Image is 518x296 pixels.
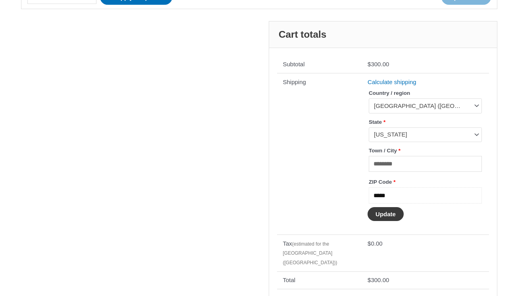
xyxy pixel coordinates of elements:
[269,21,497,48] h2: Cart totals
[368,240,371,247] span: $
[369,145,481,156] label: Town / City
[369,88,481,98] label: Country / region
[374,131,469,138] span: Wyoming
[369,98,481,113] span: United States (US)
[368,240,383,247] bdi: 0.00
[368,277,389,283] bdi: 300.00
[368,61,389,67] bdi: 300.00
[368,79,416,85] a: Calculate shipping
[369,127,481,142] span: Wyoming
[283,241,337,265] small: (estimated for the [GEOGRAPHIC_DATA] ([GEOGRAPHIC_DATA]))
[369,117,481,127] label: State
[277,271,362,289] th: Total
[374,102,469,110] span: United States (US)
[277,73,362,234] th: Shipping
[368,61,371,67] span: $
[368,207,404,221] button: Update
[368,277,371,283] span: $
[277,56,362,73] th: Subtotal
[277,234,362,271] th: Tax
[369,177,481,187] label: ZIP Code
